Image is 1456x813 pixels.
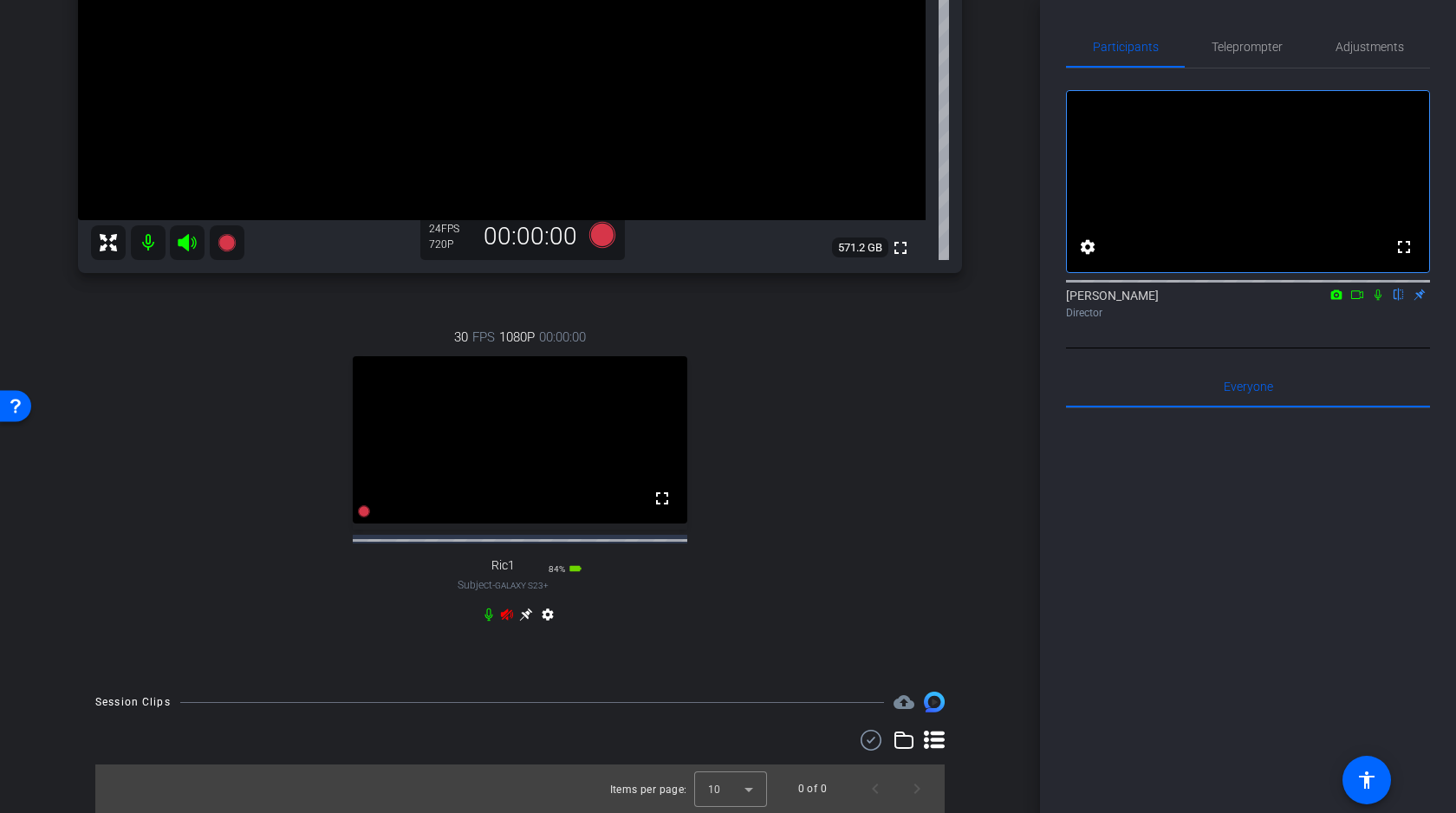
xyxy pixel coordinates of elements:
span: 30 [454,328,468,347]
div: Session Clips [95,693,171,711]
mat-icon: battery_std [569,562,582,576]
span: 84% [549,564,565,574]
mat-icon: settings [537,608,558,628]
span: - [492,579,495,591]
span: 1080P [499,328,535,347]
span: Adjustments [1336,41,1404,53]
mat-icon: flip [1388,286,1409,302]
img: Session clips [924,692,945,712]
div: 0 of 0 [798,780,827,797]
div: 24 [429,222,472,236]
span: 571.2 GB [832,237,888,258]
mat-icon: settings [1077,237,1098,257]
span: Everyone [1224,380,1273,393]
span: Ric1 [491,558,515,573]
mat-icon: fullscreen [1394,237,1414,257]
span: FPS [472,328,495,347]
mat-icon: accessibility [1356,770,1377,790]
span: Galaxy S23+ [495,581,549,590]
span: FPS [441,223,459,235]
div: [PERSON_NAME] [1066,287,1430,321]
div: 720P [429,237,472,251]
mat-icon: fullscreen [652,488,673,509]
span: Teleprompter [1212,41,1283,53]
span: Destinations for your clips [894,692,914,712]
span: Subject [458,577,549,593]
mat-icon: fullscreen [890,237,911,258]
button: Previous page [855,768,896,810]
div: Items per page: [610,781,687,798]
span: Participants [1093,41,1159,53]
div: 00:00:00 [472,222,588,251]
button: Next page [896,768,938,810]
div: Director [1066,305,1430,321]
mat-icon: cloud_upload [894,692,914,712]
span: 00:00:00 [539,328,586,347]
